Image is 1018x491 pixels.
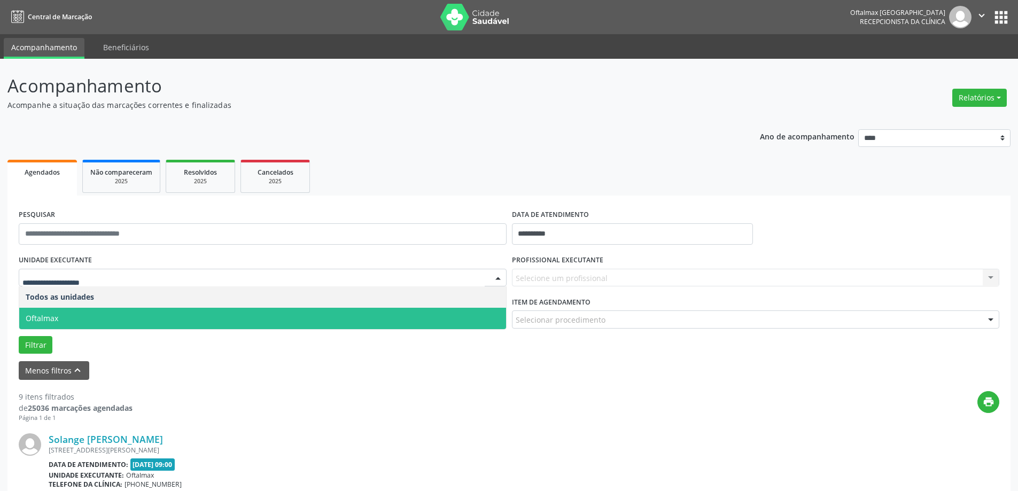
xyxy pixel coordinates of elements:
[516,314,605,325] span: Selecionar procedimento
[130,458,175,471] span: [DATE] 09:00
[90,168,152,177] span: Não compareceram
[7,8,92,26] a: Central de Marcação
[977,391,999,413] button: print
[19,414,133,423] div: Página 1 de 1
[125,480,182,489] span: [PHONE_NUMBER]
[983,396,994,408] i: print
[952,89,1007,107] button: Relatórios
[28,403,133,413] strong: 25036 marcações agendadas
[7,99,710,111] p: Acompanhe a situação das marcações correntes e finalizadas
[860,17,945,26] span: Recepcionista da clínica
[19,391,133,402] div: 9 itens filtrados
[248,177,302,185] div: 2025
[26,313,58,323] span: Oftalmax
[49,460,128,469] b: Data de atendimento:
[19,336,52,354] button: Filtrar
[72,364,83,376] i: keyboard_arrow_up
[19,361,89,380] button: Menos filtroskeyboard_arrow_up
[90,177,152,185] div: 2025
[26,292,94,302] span: Todos as unidades
[49,480,122,489] b: Telefone da clínica:
[760,129,854,143] p: Ano de acompanhamento
[96,38,157,57] a: Beneficiários
[976,10,988,21] i: 
[19,207,55,223] label: PESQUISAR
[4,38,84,59] a: Acompanhamento
[19,433,41,456] img: img
[512,252,603,269] label: PROFISSIONAL EXECUTANTE
[850,8,945,17] div: Oftalmax [GEOGRAPHIC_DATA]
[19,252,92,269] label: UNIDADE EXECUTANTE
[258,168,293,177] span: Cancelados
[174,177,227,185] div: 2025
[949,6,972,28] img: img
[49,446,839,455] div: [STREET_ADDRESS][PERSON_NAME]
[512,207,589,223] label: DATA DE ATENDIMENTO
[992,8,1011,27] button: apps
[126,471,154,480] span: Oftalmax
[512,294,590,310] label: Item de agendamento
[49,433,163,445] a: Solange [PERSON_NAME]
[7,73,710,99] p: Acompanhamento
[19,402,133,414] div: de
[25,168,60,177] span: Agendados
[28,12,92,21] span: Central de Marcação
[184,168,217,177] span: Resolvidos
[49,471,124,480] b: Unidade executante:
[972,6,992,28] button: 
